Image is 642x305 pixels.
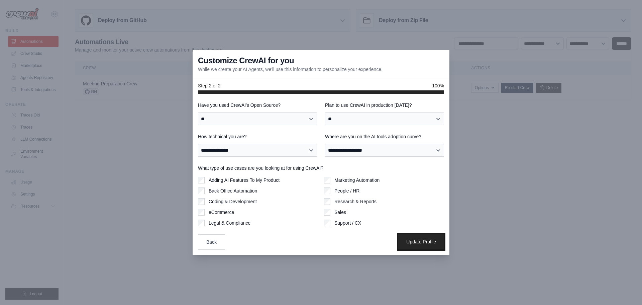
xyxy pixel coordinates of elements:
[325,133,444,140] label: Where are you on the AI tools adoption curve?
[198,234,225,250] button: Back
[198,66,383,73] p: While we create your AI Agents, we'll use this information to personalize your experience.
[209,177,280,183] label: Adding AI Features To My Product
[198,165,444,171] label: What type of use cases are you looking at for using CrewAI?
[209,209,234,216] label: eCommerce
[209,187,257,194] label: Back Office Automation
[334,209,346,216] label: Sales
[325,102,444,108] label: Plan to use CrewAI in production [DATE]?
[609,273,642,305] iframe: Chat Widget
[209,220,250,226] label: Legal & Compliance
[198,133,317,140] label: How technical you are?
[198,102,317,108] label: Have you used CrewAI's Open Source?
[398,234,444,249] button: Update Profile
[334,177,380,183] label: Marketing Automation
[334,220,361,226] label: Support / CX
[334,187,359,194] label: People / HR
[209,198,257,205] label: Coding & Development
[334,198,377,205] label: Research & Reports
[198,55,294,66] h3: Customize CrewAI for you
[198,82,221,89] span: Step 2 of 2
[432,82,444,89] span: 100%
